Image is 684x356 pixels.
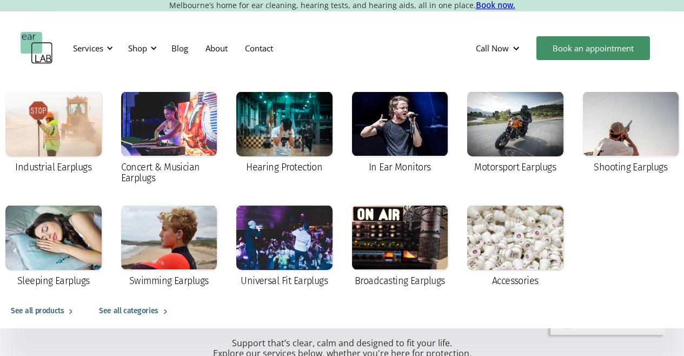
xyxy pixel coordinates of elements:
div: In Ear Monitors [369,162,431,173]
div: See all products [11,305,64,318]
div: Concert & Musician Earplugs [121,162,217,183]
a: Broadcasting Earplugs [347,200,454,294]
div: Shooting Earplugs [594,162,667,173]
div: Universal Fit Earplugs [241,275,328,286]
a: In Ear Monitors [347,86,454,180]
div: See all categories [99,305,158,318]
div: Call Now [467,32,531,64]
a: Accessories [462,200,569,294]
div: Accessories [492,275,539,286]
a: Hearing Protection [231,86,338,180]
a: See all categories [88,294,182,328]
a: Swimming Earplugs [116,200,223,294]
a: About [197,32,236,64]
a: Motorsport Earplugs [462,86,569,180]
div: Sleeping Earplugs [17,275,90,286]
a: Book an appointment [536,36,650,60]
div: Hearing Protection [246,162,322,173]
div: Shop [122,32,160,64]
div: Industrial Earplugs [15,162,91,173]
div: Broadcasting Earplugs [355,275,445,286]
div: Swimming Earplugs [129,275,209,286]
h2: Services [88,304,596,329]
div: Services [73,43,103,54]
a: Contact [236,32,282,64]
a: Universal Fit Earplugs [231,200,338,294]
a: home [21,32,53,64]
div: Shop [128,43,147,54]
a: Concert & Musician Earplugs [116,86,223,191]
a: Blog [163,32,197,64]
div: Services [67,32,116,64]
div: Call Now [476,43,509,54]
div: Motorsport Earplugs [474,162,556,173]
